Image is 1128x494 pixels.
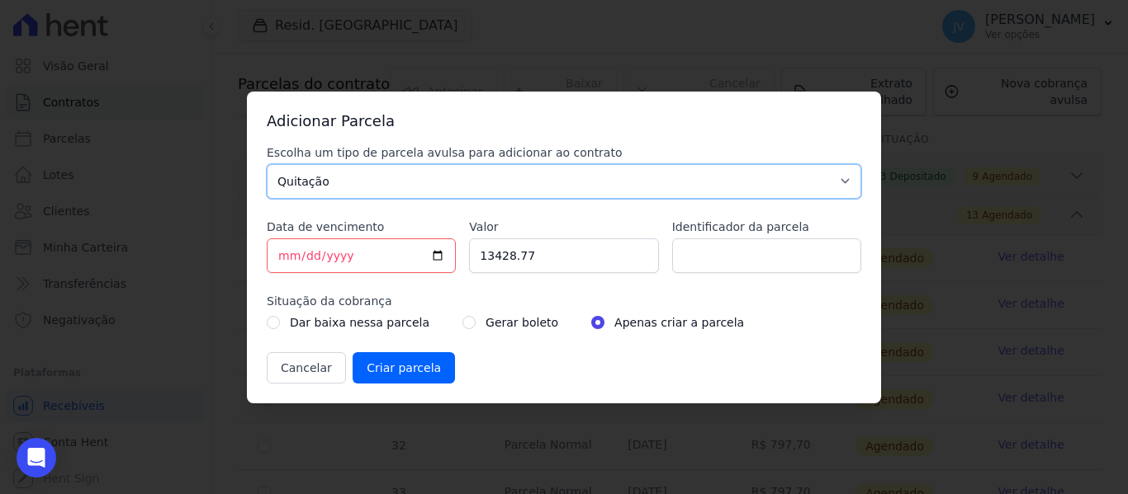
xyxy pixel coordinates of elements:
[469,219,658,235] label: Valor
[267,111,861,131] h3: Adicionar Parcela
[486,313,558,332] label: Gerar boleto
[353,352,455,383] input: Criar parcela
[290,313,429,332] label: Dar baixa nessa parcela
[267,352,346,383] button: Cancelar
[614,313,744,332] label: Apenas criar a parcela
[17,438,56,478] div: Open Intercom Messenger
[267,144,861,161] label: Escolha um tipo de parcela avulsa para adicionar ao contrato
[672,219,861,235] label: Identificador da parcela
[267,219,456,235] label: Data de vencimento
[267,293,861,309] label: Situação da cobrança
